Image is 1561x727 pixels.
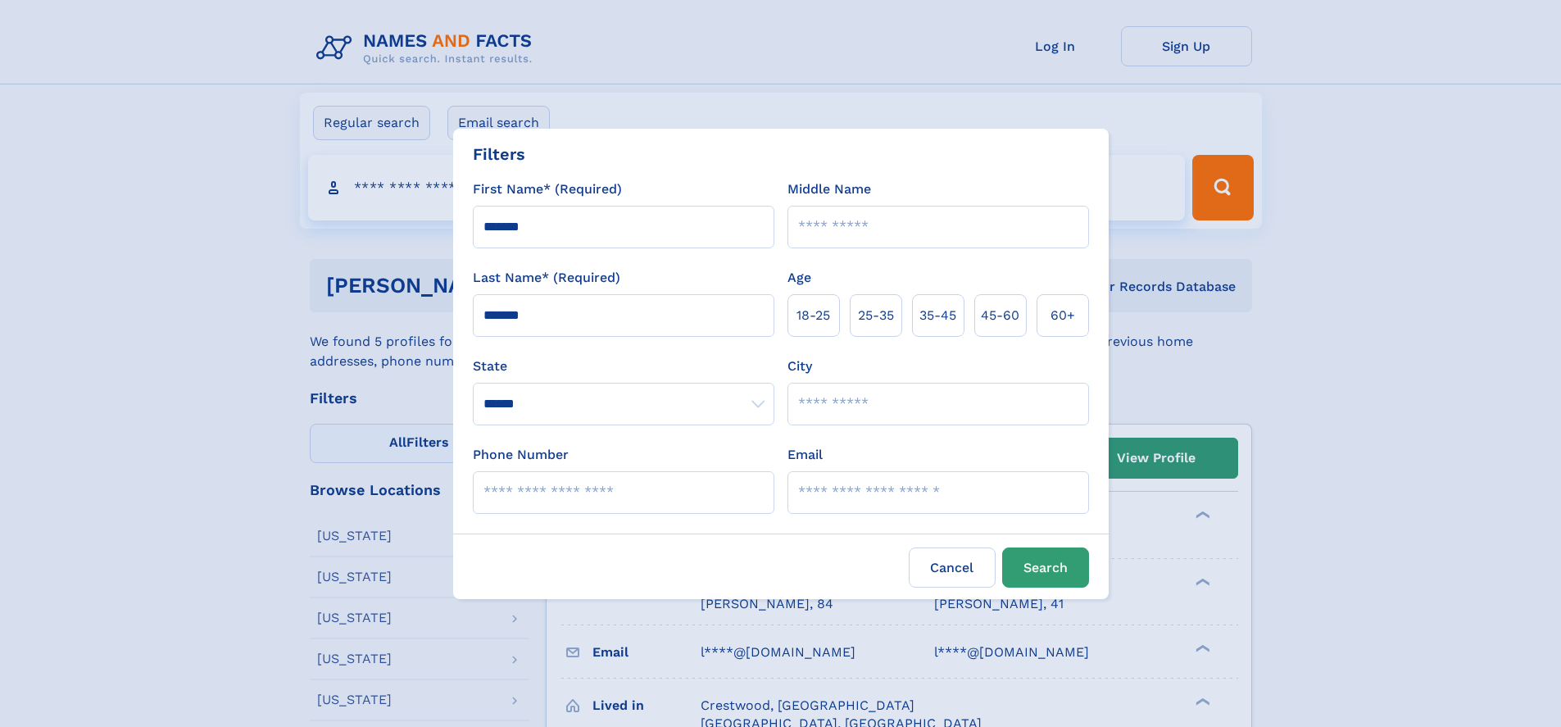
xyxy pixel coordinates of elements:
label: Phone Number [473,445,569,465]
label: State [473,357,774,376]
label: Middle Name [787,179,871,199]
span: 45‑60 [981,306,1019,325]
span: 25‑35 [858,306,894,325]
span: 18‑25 [796,306,830,325]
span: 60+ [1050,306,1075,325]
span: 35‑45 [919,306,956,325]
label: Age [787,268,811,288]
label: Cancel [909,548,996,588]
label: Last Name* (Required) [473,268,620,288]
label: City [787,357,812,376]
label: Email [787,445,823,465]
label: First Name* (Required) [473,179,622,199]
div: Filters [473,142,525,166]
button: Search [1002,548,1089,588]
